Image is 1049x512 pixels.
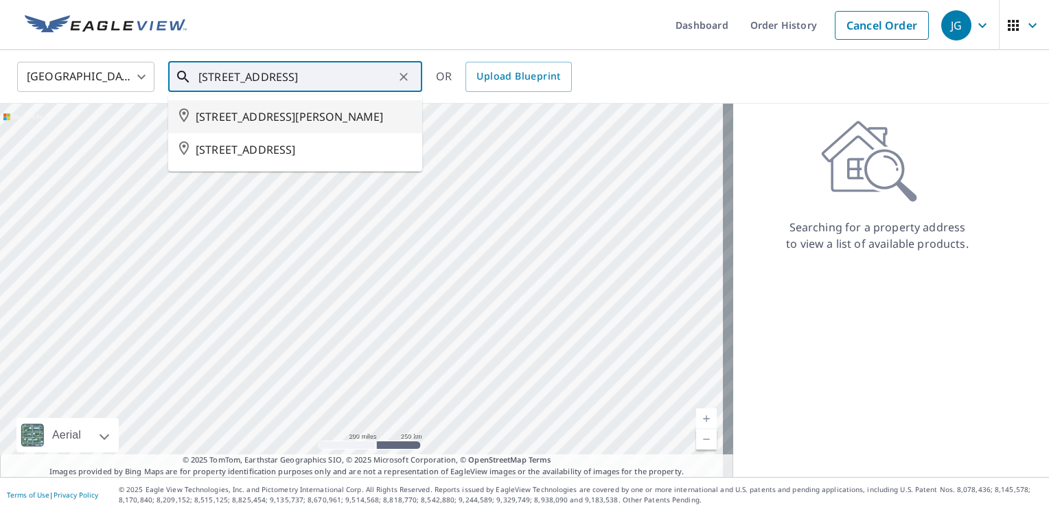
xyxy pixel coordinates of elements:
a: OpenStreetMap [468,454,526,465]
a: Cancel Order [835,11,929,40]
div: [GEOGRAPHIC_DATA] [17,58,154,96]
span: [STREET_ADDRESS] [196,141,411,158]
div: Aerial [16,418,119,452]
p: | [7,491,98,499]
a: Terms [529,454,551,465]
button: Clear [394,67,413,86]
a: Terms of Use [7,490,49,500]
a: Current Level 5, Zoom In [696,408,717,429]
img: EV Logo [25,15,187,36]
a: Current Level 5, Zoom Out [696,429,717,450]
span: © 2025 TomTom, Earthstar Geographics SIO, © 2025 Microsoft Corporation, © [183,454,551,466]
div: Aerial [48,418,85,452]
span: Upload Blueprint [476,68,560,85]
p: Searching for a property address to view a list of available products. [785,219,969,252]
div: JG [941,10,971,40]
p: © 2025 Eagle View Technologies, Inc. and Pictometry International Corp. All Rights Reserved. Repo... [119,485,1042,505]
span: [STREET_ADDRESS][PERSON_NAME] [196,108,411,125]
a: Privacy Policy [54,490,98,500]
div: OR [436,62,572,92]
input: Search by address or latitude-longitude [198,58,394,96]
a: Upload Blueprint [465,62,571,92]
